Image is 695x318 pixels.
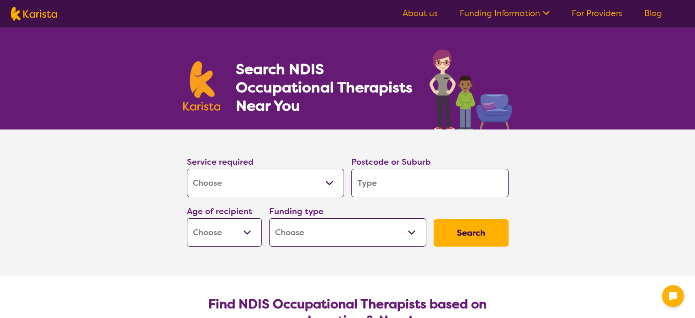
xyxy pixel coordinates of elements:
[572,8,622,19] a: For Providers
[11,7,57,21] img: Karista logo
[434,219,509,247] button: Search
[430,49,512,129] img: occupational-therapy
[269,206,324,217] label: Funding type
[644,8,662,19] a: Blog
[187,206,252,217] label: Age of recipient
[187,156,254,167] label: Service required
[351,169,509,197] input: Type
[236,60,414,115] h1: Search NDIS Occupational Therapists Near You
[183,61,221,111] img: Karista logo
[351,156,431,167] label: Postcode or Suburb
[403,8,438,19] a: About us
[460,8,550,19] a: Funding Information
